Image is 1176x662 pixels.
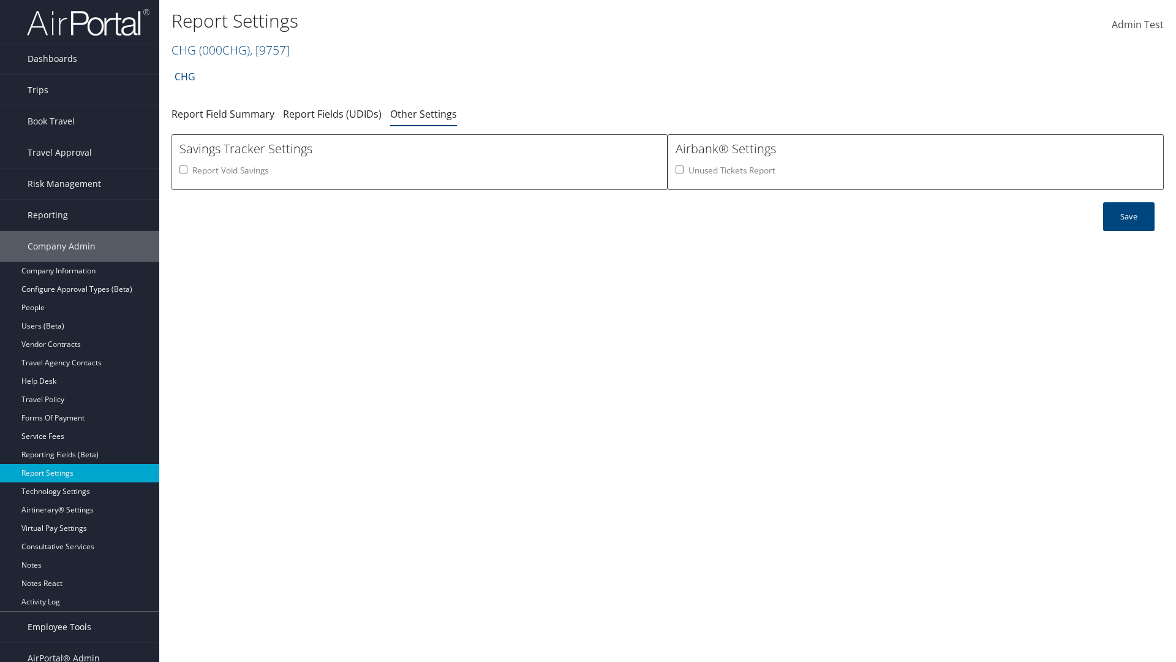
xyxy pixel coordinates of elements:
[28,106,75,137] span: Book Travel
[27,8,149,37] img: airportal-logo.png
[676,140,1156,158] h3: Airbank® Settings
[1112,18,1164,31] span: Admin Test
[179,140,660,158] h3: Savings Tracker Settings
[28,612,91,642] span: Employee Tools
[688,164,775,177] label: Unused Tickets Report
[175,64,195,89] a: CHG
[199,42,250,58] span: ( 000CHG )
[1103,202,1155,231] button: Save
[390,107,457,121] a: Other Settings
[283,107,382,121] a: Report Fields (UDIDs)
[28,137,92,168] span: Travel Approval
[28,75,48,105] span: Trips
[192,164,268,177] label: Report Void Savings
[1112,6,1164,44] a: Admin Test
[171,8,833,34] h1: Report Settings
[28,200,68,230] span: Reporting
[250,42,290,58] span: , [ 9757 ]
[28,169,101,199] span: Risk Management
[171,107,274,121] a: Report Field Summary
[28,44,77,74] span: Dashboards
[171,42,290,58] a: CHG
[28,231,96,262] span: Company Admin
